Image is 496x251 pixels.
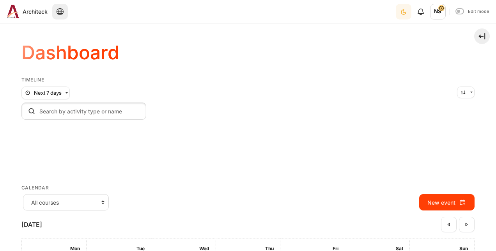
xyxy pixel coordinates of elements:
[21,77,475,83] h5: Timeline
[52,4,68,19] button: Languages
[21,103,146,120] input: Search by activity type or name
[457,87,475,98] button: Sort timeline items
[396,4,411,19] button: Light Mode Dark Mode
[419,194,475,210] button: New event
[7,5,19,18] img: Architeck
[397,4,411,19] div: Dark Mode
[21,87,70,100] button: Filter timeline by date
[21,220,42,229] h4: [DATE]
[427,198,455,207] span: New event
[4,5,48,18] a: Architeck Architeck
[430,4,446,19] span: NS
[413,4,429,19] div: Show notification window with no new notifications
[23,7,48,16] span: Architeck
[34,89,62,97] span: Next 7 days
[21,185,475,191] h5: Calendar
[21,41,119,65] h1: Dashboard
[430,4,446,19] a: User menu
